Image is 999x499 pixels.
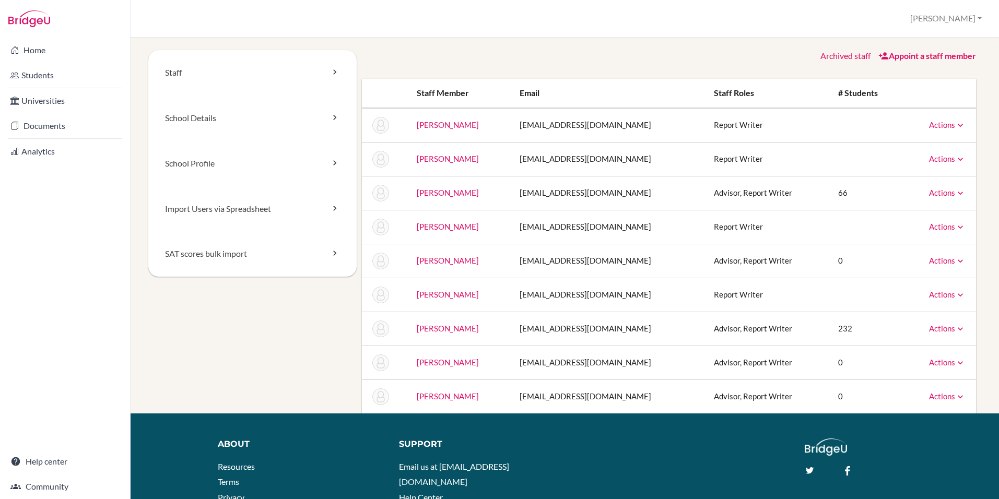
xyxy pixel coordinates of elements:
[408,79,512,108] th: Staff member
[372,287,389,303] img: Eric Spreng
[218,477,239,486] a: Terms
[929,358,966,367] a: Actions
[2,40,128,61] a: Home
[372,253,389,269] img: Cory Haugen
[511,210,706,244] td: [EMAIL_ADDRESS][DOMAIN_NAME]
[417,290,479,299] a: [PERSON_NAME]
[830,79,903,108] th: # students
[706,210,830,244] td: Report Writer
[399,438,556,450] div: Support
[372,151,389,168] img: Joseph Bedetti
[372,219,389,235] img: Fatima Djelidi-Lakhdar
[417,324,479,333] a: [PERSON_NAME]
[417,154,479,163] a: [PERSON_NAME]
[906,9,986,28] button: [PERSON_NAME]
[706,312,830,346] td: Advisor, Report Writer
[929,290,966,299] a: Actions
[148,96,357,141] a: School Details
[399,461,509,487] a: Email us at [EMAIL_ADDRESS][DOMAIN_NAME]
[929,256,966,265] a: Actions
[148,141,357,186] a: School Profile
[417,358,479,367] a: [PERSON_NAME]
[805,438,847,456] img: logo_white@2x-f4f0deed5e89b7ecb1c2cc34c3e3d731f90f0f143d5ea2071677605dd97b5244.png
[2,141,128,162] a: Analytics
[929,120,966,129] a: Actions
[417,120,479,129] a: [PERSON_NAME]
[929,391,966,401] a: Actions
[830,312,903,346] td: 232
[706,244,830,278] td: Advisor, Report Writer
[511,108,706,142] td: [EMAIL_ADDRESS][DOMAIN_NAME]
[706,346,830,379] td: Advisor, Report Writer
[830,346,903,379] td: 0
[929,188,966,197] a: Actions
[929,222,966,231] a: Actions
[218,461,255,471] a: Resources
[511,312,706,346] td: [EMAIL_ADDRESS][DOMAIN_NAME]
[830,379,903,413] td: 0
[706,176,830,210] td: Advisor, Report Writer
[706,108,830,142] td: Report Writer
[706,379,830,413] td: Advisor, Report Writer
[372,354,389,371] img: Lauren Walter
[511,176,706,210] td: [EMAIL_ADDRESS][DOMAIN_NAME]
[148,50,357,96] a: Staff
[820,51,871,61] a: Archived staff
[830,176,903,210] td: 66
[372,320,389,337] img: Pascale Thomas
[929,154,966,163] a: Actions
[2,476,128,497] a: Community
[929,324,966,333] a: Actions
[148,231,357,277] a: SAT scores bulk import
[417,256,479,265] a: [PERSON_NAME]
[2,115,128,136] a: Documents
[417,222,479,231] a: [PERSON_NAME]
[511,278,706,312] td: [EMAIL_ADDRESS][DOMAIN_NAME]
[878,51,976,61] a: Appoint a staff member
[372,388,389,405] img: Danyi Wu
[706,142,830,176] td: Report Writer
[417,391,479,401] a: [PERSON_NAME]
[218,438,383,450] div: About
[706,79,830,108] th: Staff roles
[830,244,903,278] td: 0
[511,346,706,379] td: [EMAIL_ADDRESS][DOMAIN_NAME]
[2,451,128,472] a: Help center
[2,65,128,86] a: Students
[417,188,479,197] a: [PERSON_NAME]
[511,142,706,176] td: [EMAIL_ADDRESS][DOMAIN_NAME]
[148,186,357,232] a: Import Users via Spreadsheet
[2,90,128,111] a: Universities
[511,379,706,413] td: [EMAIL_ADDRESS][DOMAIN_NAME]
[511,244,706,278] td: [EMAIL_ADDRESS][DOMAIN_NAME]
[372,185,389,201] img: Bridget Coughlin
[8,10,50,27] img: Bridge-U
[372,117,389,134] img: Fatima Baroudi
[706,278,830,312] td: Report Writer
[511,79,706,108] th: Email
